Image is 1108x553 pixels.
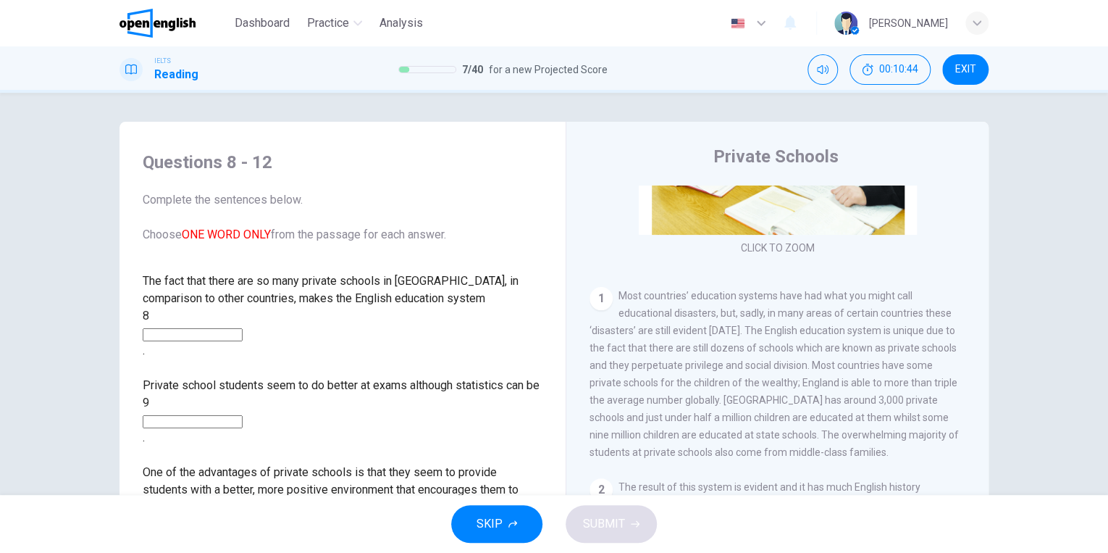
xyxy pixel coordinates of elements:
span: Dashboard [235,14,290,32]
img: en [729,18,747,29]
button: Analysis [374,10,429,36]
span: Most countries’ education systems have had what you might call educational disasters, but, sadly,... [589,290,959,458]
img: Profile picture [834,12,857,35]
button: EXIT [942,54,989,85]
h1: Reading [154,66,198,83]
span: One of the advantages of private schools is that they seem to provide students with a better, mor... [143,465,519,496]
img: OpenEnglish logo [119,9,196,38]
span: The fact that there are so many private schools in [GEOGRAPHIC_DATA], in comparison to other coun... [143,274,519,305]
div: Mute [807,54,838,85]
span: 8 [143,309,149,323]
span: 00:10:44 [879,64,918,75]
button: 00:10:44 [849,54,931,85]
a: OpenEnglish logo [119,9,229,38]
span: . [143,431,145,444]
div: 2 [589,478,613,502]
button: SKIP [451,505,542,543]
span: Practice [307,14,349,32]
button: Dashboard [229,10,295,36]
div: [PERSON_NAME] [869,14,948,32]
span: . [143,344,145,357]
span: Complete the sentences below. Choose from the passage for each answer. [143,191,542,244]
font: ONE WORD ONLY [182,228,271,241]
span: Analysis [379,14,423,32]
span: 7 / 40 [462,61,483,78]
span: IELTS [154,56,171,66]
div: Hide [849,54,931,85]
span: for a new Projected Score [489,61,608,78]
span: SKIP [477,514,503,534]
span: EXIT [955,64,976,75]
span: Private school students seem to do better at exams although statistics can be [143,378,540,392]
div: 1 [589,287,613,310]
h4: Questions 8 - 12 [143,151,542,174]
button: Practice [301,10,368,36]
h4: Private Schools [713,145,839,168]
span: 9 [143,396,149,409]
